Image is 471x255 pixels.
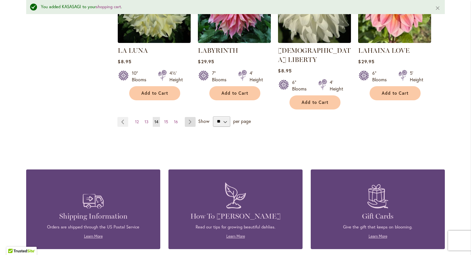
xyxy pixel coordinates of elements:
[198,47,238,54] a: LABYRINTH
[250,70,263,83] div: 4' Height
[36,212,150,221] h4: Shipping Information
[212,70,230,83] div: 7" Blooms
[226,234,245,239] a: Learn More
[321,224,435,230] p: Give the gift that keeps on blooming.
[118,38,191,44] a: La Luna
[369,234,387,239] a: Learn More
[302,100,328,105] span: Add to Cart
[330,79,343,92] div: 4' Height
[278,47,351,64] a: [DEMOGRAPHIC_DATA] LIBERTY
[198,118,209,124] span: Show
[382,90,409,96] span: Add to Cart
[135,119,139,124] span: 12
[154,119,158,124] span: 14
[198,58,214,65] span: $29.95
[278,68,291,74] span: $8.95
[169,70,183,83] div: 4½' Height
[198,38,271,44] a: Labyrinth
[133,117,140,127] a: 12
[96,4,121,10] a: shopping cart
[41,4,425,10] div: You added KASASAGI to your .
[358,58,374,65] span: $29.95
[132,70,150,83] div: 10" Blooms
[36,224,150,230] p: Orders are shipped through the US Postal Service
[278,38,351,44] a: LADY LIBERTY
[174,119,178,124] span: 16
[292,79,310,92] div: 6" Blooms
[163,117,170,127] a: 15
[129,86,180,100] button: Add to Cart
[209,86,260,100] button: Add to Cart
[221,90,248,96] span: Add to Cart
[164,119,168,124] span: 15
[370,86,421,100] button: Add to Cart
[172,117,180,127] a: 16
[141,90,168,96] span: Add to Cart
[358,47,410,54] a: LAHAINA LOVE
[289,95,340,109] button: Add to Cart
[5,232,23,250] iframe: Launch Accessibility Center
[233,118,251,124] span: per page
[358,38,431,44] a: LAHAINA LOVE
[118,58,131,65] span: $8.95
[178,212,293,221] h4: How To [PERSON_NAME]
[143,117,150,127] a: 13
[118,47,148,54] a: LA LUNA
[410,70,423,83] div: 5' Height
[321,212,435,221] h4: Gift Cards
[372,70,391,83] div: 6" Blooms
[145,119,148,124] span: 13
[178,224,293,230] p: Read our tips for growing beautiful dahlias.
[84,234,103,239] a: Learn More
